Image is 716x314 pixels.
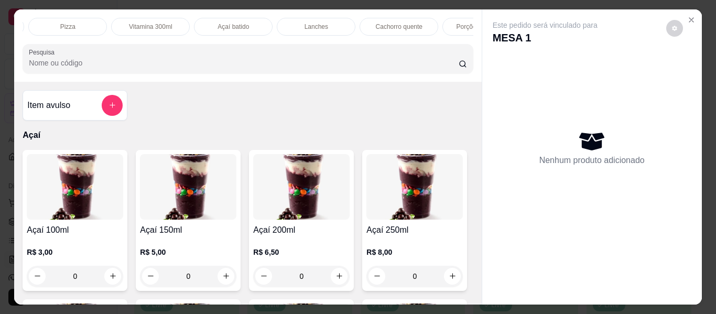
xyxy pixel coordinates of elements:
button: add-separate-item [102,95,123,116]
label: Pesquisa [29,48,58,57]
img: product-image [140,154,236,220]
img: product-image [27,154,123,220]
p: Lanches [305,23,328,31]
h4: Açaí 250ml [366,224,463,236]
p: Porções de batata [457,23,507,31]
button: Close [683,12,700,28]
p: MESA 1 [493,30,598,45]
p: Açaí [23,129,473,142]
p: R$ 6,50 [253,247,350,257]
p: R$ 5,00 [140,247,236,257]
p: Este pedido será vinculado para [493,20,598,30]
p: Pizza [60,23,75,31]
img: product-image [253,154,350,220]
h4: Açaí 150ml [140,224,236,236]
p: Cachorro quente [376,23,422,31]
input: Pesquisa [29,58,459,68]
button: decrease-product-quantity [666,20,683,37]
img: product-image [366,154,463,220]
h4: Item avulso [27,99,70,112]
p: R$ 3,00 [27,247,123,257]
p: R$ 8,00 [366,247,463,257]
h4: Açaí 200ml [253,224,350,236]
h4: Açaí 100ml [27,224,123,236]
p: Vitamina 300ml [129,23,172,31]
p: Nenhum produto adicionado [539,154,645,167]
p: Açaí batido [218,23,249,31]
